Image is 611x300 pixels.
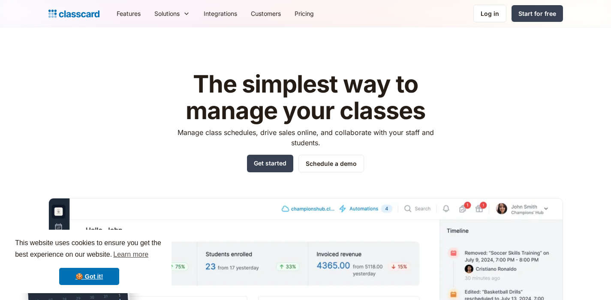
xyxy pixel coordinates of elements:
[244,4,288,23] a: Customers
[169,71,442,124] h1: The simplest way to manage your classes
[15,238,163,261] span: This website uses cookies to ensure you get the best experience on our website.
[110,4,147,23] a: Features
[147,4,197,23] div: Solutions
[473,5,506,22] a: Log in
[512,5,563,22] a: Start for free
[7,230,172,293] div: cookieconsent
[481,9,499,18] div: Log in
[59,268,119,285] a: dismiss cookie message
[48,8,99,20] a: home
[197,4,244,23] a: Integrations
[154,9,180,18] div: Solutions
[169,127,442,148] p: Manage class schedules, drive sales online, and collaborate with your staff and students.
[112,248,150,261] a: learn more about cookies
[518,9,556,18] div: Start for free
[298,155,364,172] a: Schedule a demo
[247,155,293,172] a: Get started
[288,4,321,23] a: Pricing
